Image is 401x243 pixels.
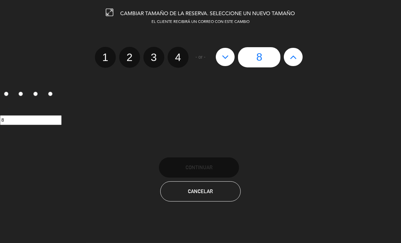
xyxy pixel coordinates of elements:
input: 3 [33,92,38,96]
label: 4 [168,47,189,68]
input: 1 [4,92,8,96]
button: Cancelar [160,181,240,202]
span: - or - [196,53,206,61]
label: 3 [30,89,44,100]
label: 2 [15,89,30,100]
button: Continuar [159,157,239,178]
label: 1 [95,47,116,68]
input: 2 [19,92,23,96]
label: 3 [143,47,164,68]
span: CAMBIAR TAMAÑO DE LA RESERVA. SELECCIONE UN NUEVO TAMAÑO [121,11,295,17]
span: Continuar [186,164,212,170]
span: Cancelar [188,188,213,194]
span: EL CLIENTE RECIBIRÁ UN CORREO CON ESTE CAMBIO [152,20,249,24]
label: 4 [44,89,59,100]
input: 4 [48,92,53,96]
label: 2 [119,47,140,68]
